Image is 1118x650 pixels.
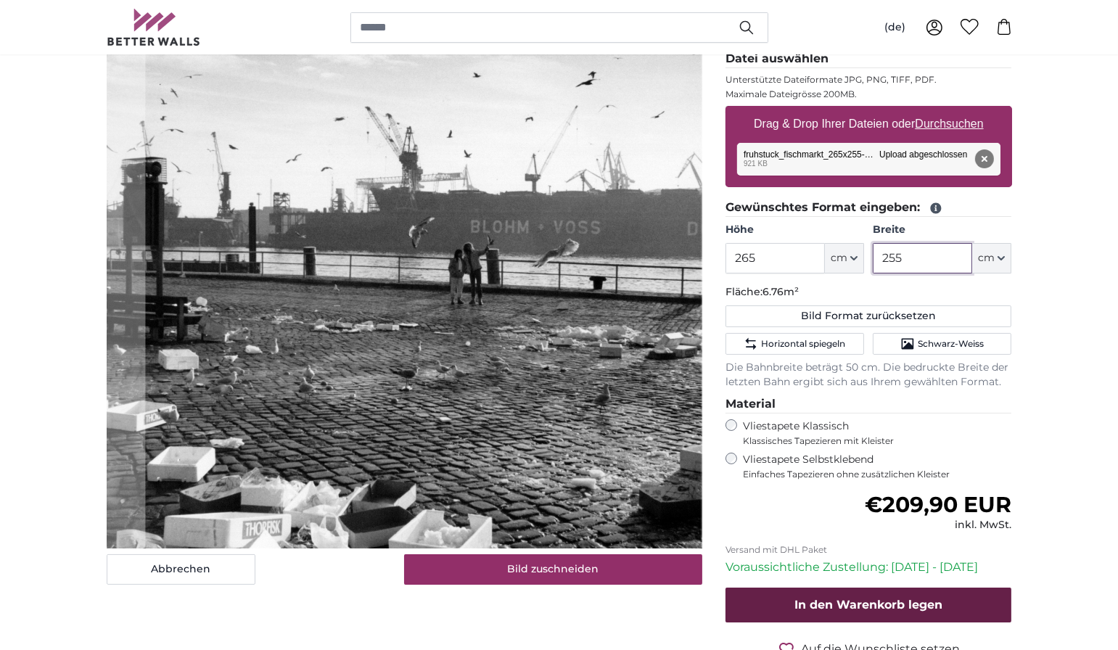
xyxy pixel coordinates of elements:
label: Vliestapete Selbstklebend [743,453,1012,480]
p: Voraussichtliche Zustellung: [DATE] - [DATE] [726,559,1012,576]
span: In den Warenkorb legen [794,598,942,612]
button: Abbrechen [107,554,255,585]
label: Drag & Drop Ihrer Dateien oder [748,110,990,139]
button: Schwarz-Weiss [873,333,1011,355]
div: inkl. MwSt. [865,518,1011,532]
button: Horizontal spiegeln [726,333,864,355]
span: €209,90 EUR [865,491,1011,518]
button: cm [825,243,864,273]
span: Horizontal spiegeln [761,338,845,350]
span: Schwarz-Weiss [918,338,984,350]
p: Maximale Dateigrösse 200MB. [726,89,1012,100]
button: Bild zuschneiden [404,554,702,585]
span: cm [831,251,847,266]
legend: Gewünschtes Format eingeben: [726,199,1012,217]
span: Einfaches Tapezieren ohne zusätzlichen Kleister [743,469,1012,480]
button: Bild Format zurücksetzen [726,305,1012,327]
p: Fläche: [726,285,1012,300]
legend: Material [726,395,1012,414]
p: Versand mit DHL Paket [726,544,1012,556]
button: In den Warenkorb legen [726,588,1012,622]
label: Breite [873,223,1011,237]
span: Klassisches Tapezieren mit Kleister [743,435,1000,447]
label: Höhe [726,223,864,237]
legend: Datei auswählen [726,50,1012,68]
p: Die Bahnbreite beträgt 50 cm. Die bedruckte Breite der letzten Bahn ergibt sich aus Ihrem gewählt... [726,361,1012,390]
label: Vliestapete Klassisch [743,419,1000,447]
p: Unterstützte Dateiformate JPG, PNG, TIFF, PDF. [726,74,1012,86]
span: 6.76m² [763,285,799,298]
button: cm [972,243,1011,273]
u: Durchsuchen [915,118,983,130]
span: cm [978,251,995,266]
img: Betterwalls [107,9,201,46]
button: (de) [873,15,917,41]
